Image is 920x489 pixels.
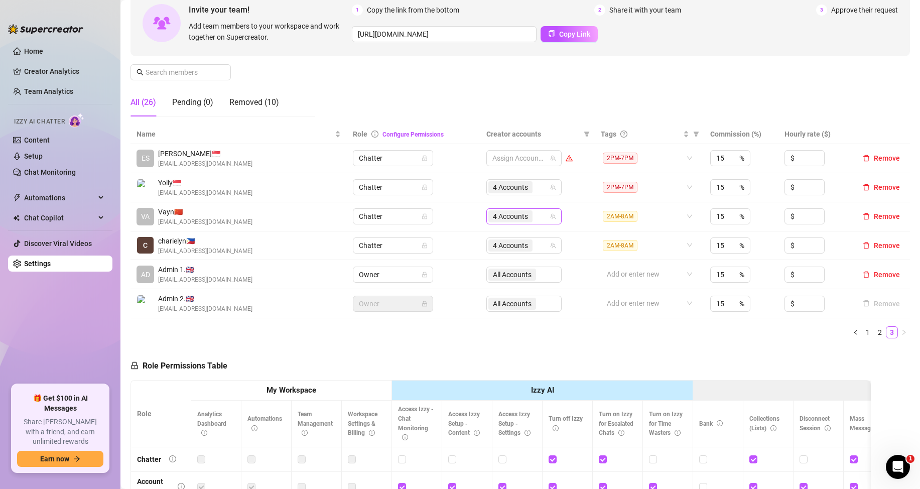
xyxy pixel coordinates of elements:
[40,455,69,463] span: Earn now
[603,153,637,164] span: 2PM-7PM
[898,326,910,338] button: right
[859,298,904,310] button: Remove
[800,415,831,432] span: Disconnect Session
[158,235,252,247] span: charielyn 🇵🇭
[73,455,80,462] span: arrow-right
[550,213,556,219] span: team
[359,180,427,195] span: Chatter
[24,87,73,95] a: Team Analytics
[146,67,217,78] input: Search members
[402,434,408,440] span: info-circle
[359,296,427,311] span: Owner
[24,136,50,144] a: Content
[825,425,831,431] span: info-circle
[699,420,723,427] span: Bank
[158,275,252,285] span: [EMAIL_ADDRESS][DOMAIN_NAME]
[367,5,459,16] span: Copy the link from the bottom
[172,96,213,108] div: Pending (0)
[853,329,859,335] span: left
[158,264,252,275] span: Admin 1. 🇬🇧
[142,153,150,164] span: ES
[24,63,104,79] a: Creator Analytics
[859,152,904,164] button: Remove
[17,394,103,413] span: 🎁 Get $100 in AI Messages
[201,430,207,436] span: info-circle
[559,30,590,38] span: Copy Link
[603,240,637,251] span: 2AM-8AM
[359,238,427,253] span: Chatter
[693,131,699,137] span: filter
[422,155,428,161] span: lock
[831,5,898,16] span: Approve their request
[130,96,156,108] div: All (26)
[874,326,886,338] li: 2
[359,209,427,224] span: Chatter
[550,184,556,190] span: team
[488,239,533,252] span: 4 Accounts
[353,130,367,138] span: Role
[874,212,900,220] span: Remove
[862,326,874,338] li: 1
[448,411,480,437] span: Access Izzy Setup - Content
[352,5,363,16] span: 1
[348,411,377,437] span: Workspace Settings & Billing
[850,415,884,432] span: Mass Message
[886,455,910,479] iframe: Intercom live chat
[14,117,65,127] span: Izzy AI Chatter
[189,4,352,16] span: Invite your team!
[369,430,375,436] span: info-circle
[24,47,43,55] a: Home
[158,159,252,169] span: [EMAIL_ADDRESS][DOMAIN_NAME]
[778,125,853,144] th: Hourly rate ($)
[398,406,434,441] span: Access Izzy - Chat Monitoring
[486,129,580,140] span: Creator accounts
[691,127,701,142] span: filter
[24,152,43,160] a: Setup
[594,5,605,16] span: 2
[886,327,897,338] a: 3
[717,420,723,426] span: info-circle
[158,293,252,304] span: Admin 2. 🇬🇧
[863,271,870,278] span: delete
[189,21,348,43] span: Add team members to your workspace and work together on Supercreator.
[901,329,907,335] span: right
[649,411,683,437] span: Turn on Izzy for Time Wasters
[158,217,252,227] span: [EMAIL_ADDRESS][DOMAIN_NAME]
[247,415,282,432] span: Automations
[422,213,428,219] span: lock
[158,177,252,188] span: Yolly 🇸🇬
[137,69,144,76] span: search
[816,5,827,16] span: 3
[17,417,103,447] span: Share [PERSON_NAME] with a friend, and earn unlimited rewards
[862,327,873,338] a: 1
[874,241,900,250] span: Remove
[566,155,573,162] span: warning
[498,411,531,437] span: Access Izzy Setup - Settings
[863,213,870,220] span: delete
[549,415,583,432] span: Turn off Izzy
[422,272,428,278] span: lock
[874,327,885,338] a: 2
[197,411,226,437] span: Analytics Dashboard
[553,425,559,431] span: info-circle
[13,194,21,202] span: thunderbolt
[267,386,316,395] strong: My Workspace
[69,113,84,128] img: AI Chatter
[770,425,776,431] span: info-circle
[609,5,681,16] span: Share it with your team
[620,131,627,138] span: question-circle
[493,211,528,222] span: 4 Accounts
[24,239,92,248] a: Discover Viral Videos
[158,304,252,314] span: [EMAIL_ADDRESS][DOMAIN_NAME]
[137,237,154,254] img: charielyn
[898,326,910,338] li: Next Page
[886,326,898,338] li: 3
[137,129,333,140] span: Name
[131,381,191,447] th: Role
[749,415,779,432] span: Collections (Lists)
[137,295,154,312] img: Admin 2
[422,301,428,307] span: lock
[137,179,154,196] img: Yolly
[24,168,76,176] a: Chat Monitoring
[859,210,904,222] button: Remove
